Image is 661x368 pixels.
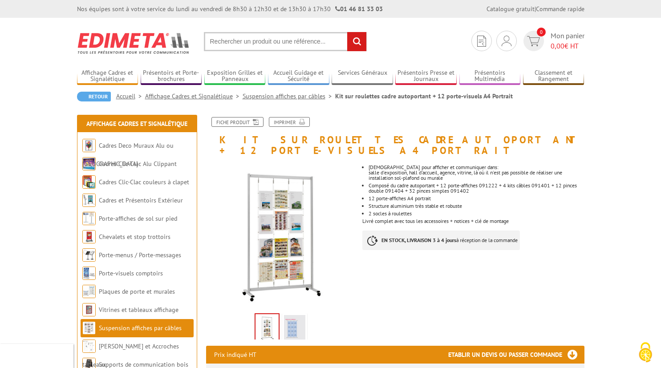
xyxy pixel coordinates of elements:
[82,175,96,189] img: Cadres Clic-Clac couleurs à clapet
[77,4,383,13] div: Nos équipes sont à votre service du lundi au vendredi de 8h30 à 12h30 et de 13h30 à 17h30
[335,92,513,101] li: Kit sur roulettes cadre autoportant + 12 porte-visuels A4 Portrait
[536,5,584,13] a: Commande rapide
[347,32,366,51] input: rechercher
[145,92,243,100] a: Affichage Cadres et Signalétique
[116,92,145,100] a: Accueil
[551,41,564,50] span: 0,00
[204,32,367,51] input: Rechercher un produit ou une référence...
[82,285,96,298] img: Plaques de porte et murales
[99,324,182,332] a: Suspension affiches par câbles
[487,5,535,13] a: Catalogue gratuit
[630,338,661,368] button: Cookies (fenêtre modale)
[332,69,393,84] a: Services Généraux
[243,92,335,100] a: Suspension affiches par câbles
[99,306,178,314] a: Vitrines et tableaux affichage
[551,31,584,51] span: Mon panier
[521,31,584,51] a: devis rapide 0 Mon panier 0,00€ HT
[99,233,170,241] a: Chevalets et stop trottoirs
[284,315,305,343] img: cadre_autoportant_12_porte-visuels_a4_roulettes_214184.jpg
[77,27,191,60] img: Edimeta
[395,69,457,84] a: Présentoirs Presse et Journaux
[99,214,177,222] a: Porte-affiches de sol sur pied
[211,117,264,127] a: Fiche produit
[82,212,96,225] img: Porte-affiches de sol sur pied
[381,237,456,243] strong: EN STOCK, LIVRAISON 3 à 4 jours
[502,36,511,46] img: devis rapide
[141,69,202,84] a: Présentoirs et Porte-brochures
[77,69,138,84] a: Affichage Cadres et Signalétique
[369,211,584,216] li: 2 socles à roulettes
[82,142,174,168] a: Cadres Deco Muraux Alu ou [GEOGRAPHIC_DATA]
[634,341,657,364] img: Cookies (fenêtre modale)
[269,117,310,127] a: Imprimer
[487,4,584,13] div: |
[369,196,584,201] li: 12 porte-affiches A4 portrait
[99,160,177,168] a: Cadres Clic-Clac Alu Clippant
[82,248,96,262] img: Porte-menus / Porte-messages
[206,160,356,310] img: kit_sur_roulettes_cadre_autoportant_new_214184.jpg
[537,28,546,36] span: 0
[362,231,520,250] p: à réception de la commande
[369,203,584,209] li: Structure aluminium très stable et robuste
[199,117,591,156] h1: Kit sur roulettes cadre autoportant + 12 porte-visuels A4 Portrait
[448,346,584,364] h3: Etablir un devis ou passer commande
[369,165,584,181] li: [DEMOGRAPHIC_DATA] pour afficher et communiquer dans: salle d'exposition, hall d'accueil, agence,...
[99,196,183,204] a: Cadres et Présentoirs Extérieur
[99,251,181,259] a: Porte-menus / Porte-messages
[204,69,266,84] a: Exposition Grilles et Panneaux
[82,321,96,335] img: Suspension affiches par câbles
[523,69,584,84] a: Classement et Rangement
[214,346,256,364] p: Prix indiqué HT
[551,41,584,51] span: € HT
[82,267,96,280] img: Porte-visuels comptoirs
[255,314,279,342] img: kit_sur_roulettes_cadre_autoportant_new_214184.jpg
[477,36,486,47] img: devis rapide
[99,269,163,277] a: Porte-visuels comptoirs
[86,120,187,128] a: Affichage Cadres et Signalétique
[82,230,96,243] img: Chevalets et stop trottoirs
[99,287,175,295] a: Plaques de porte et murales
[82,340,96,353] img: Cimaises et Accroches tableaux
[527,36,540,46] img: devis rapide
[362,156,591,259] div: Livré complet avec tous les accessoires + notices + clé de montage
[82,303,96,316] img: Vitrines et tableaux affichage
[99,178,189,186] a: Cadres Clic-Clac couleurs à clapet
[82,139,96,152] img: Cadres Deco Muraux Alu ou Bois
[268,69,329,84] a: Accueil Guidage et Sécurité
[459,69,521,84] a: Présentoirs Multimédia
[77,92,111,101] a: Retour
[335,5,383,13] strong: 01 46 81 33 03
[369,183,584,194] li: Composé du cadre autoportant + 12 porte-affiches 091222 + 4 kits câbles 091401 + 12 pinces double...
[82,194,96,207] img: Cadres et Présentoirs Extérieur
